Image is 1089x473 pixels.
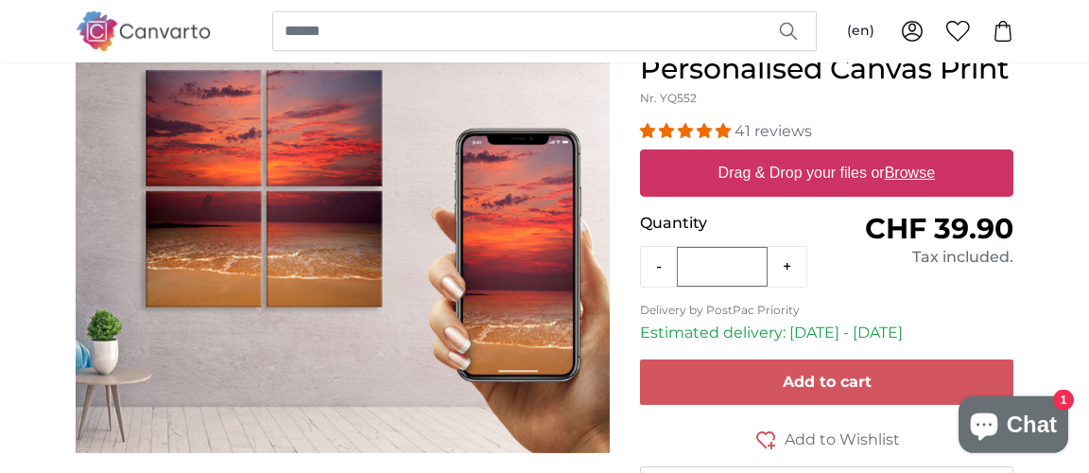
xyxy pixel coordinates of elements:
span: CHF 39.90 [865,211,1013,246]
span: Add to cart [783,373,872,391]
p: Delivery by PostPac Priority [640,303,1013,318]
div: Tax included. [827,246,1013,269]
h1: Personalised Canvas Print [640,52,1013,86]
button: + [768,248,806,286]
p: Estimated delivery: [DATE] - [DATE] [640,322,1013,344]
button: Add to Wishlist [640,428,1013,451]
img: personalised-canvas-print [76,52,610,453]
span: Add to Wishlist [785,429,900,451]
img: Canvarto [76,11,212,50]
div: 1 of 1 [76,52,610,453]
span: 4.98 stars [640,122,735,140]
p: Quantity [640,212,826,235]
span: Nr. YQ552 [640,91,697,105]
inbox-online-store-chat: Shopify online store chat [953,396,1074,458]
button: - [641,248,677,286]
button: (en) [832,14,890,48]
button: Add to cart [640,359,1013,405]
span: 41 reviews [735,122,812,140]
label: Drag & Drop your files or [711,154,942,192]
u: Browse [885,165,935,181]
